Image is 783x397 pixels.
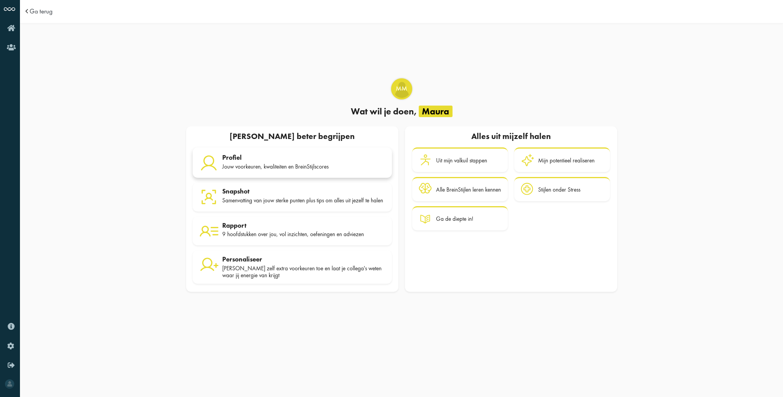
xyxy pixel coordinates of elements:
[189,130,395,144] div: [PERSON_NAME] beter begrijpen
[436,157,487,164] div: Uit mijn valkuil stappen
[222,255,385,263] div: Personaliseer
[538,186,580,193] div: Stijlen onder Stress
[436,215,473,222] div: Ga de diepte in!
[538,157,595,164] div: Mijn potentieel realiseren
[412,147,508,172] a: Uit mijn valkuil stappen
[514,147,610,172] a: Mijn potentieel realiseren
[412,177,508,202] a: Alle BreinStijlen leren kennen
[222,187,385,195] div: Snapshot
[514,177,610,202] a: Stijlen onder Stress
[419,106,453,117] span: Maura
[222,222,385,229] div: Rapport
[222,154,385,161] div: Profiel
[222,265,385,279] div: [PERSON_NAME] zelf extra voorkeuren toe en laat je collega's weten waar jij energie van krijgt
[193,250,392,284] a: Personaliseer [PERSON_NAME] zelf extra voorkeuren toe en laat je collega's weten waar jij energie...
[193,147,392,178] a: Profiel Jouw voorkeuren, kwaliteiten en BreinStijlscores
[436,186,501,193] div: Alle BreinStijlen leren kennen
[193,217,392,246] a: Rapport 9 hoofdstukken over jou, vol inzichten, oefeningen en adviezen
[222,197,385,204] div: Samenvatting van jouw sterke punten plus tips om alles uit jezelf te halen
[411,130,611,144] div: Alles uit mijzelf halen
[351,106,417,117] span: Wat wil je doen,
[412,206,508,231] a: Ga de diepte in!
[222,163,385,170] div: Jouw voorkeuren, kwaliteiten en BreinStijlscores
[391,78,412,99] div: Maura Matekovic
[30,8,53,15] a: Ga terug
[222,231,385,238] div: 9 hoofdstukken over jou, vol inzichten, oefeningen en adviezen
[193,183,392,212] a: Snapshot Samenvatting van jouw sterke punten plus tips om alles uit jezelf te halen
[392,84,411,93] span: MM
